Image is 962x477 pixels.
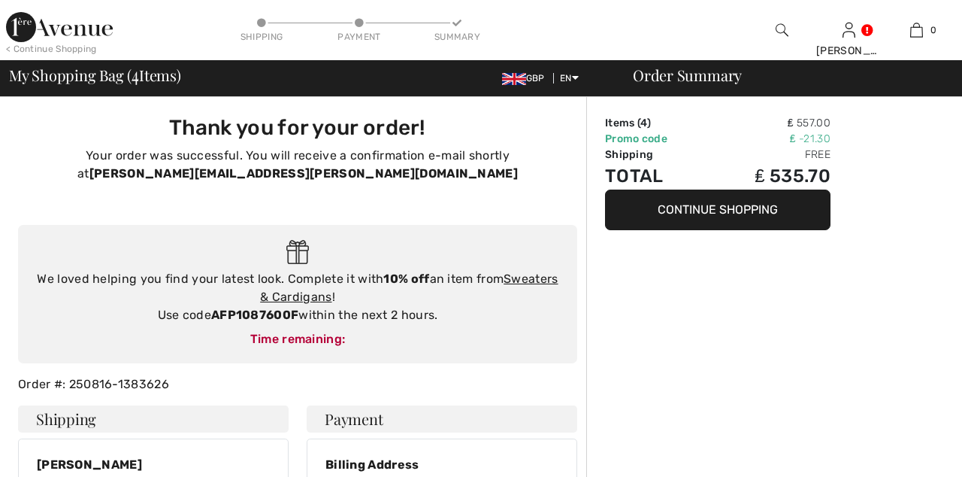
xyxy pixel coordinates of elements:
[307,406,577,433] h4: Payment
[9,375,586,393] div: Order #: 250816-1383626
[434,30,479,44] div: Summary
[605,147,707,163] td: Shipping
[605,163,707,190] td: Total
[89,166,518,181] strong: [PERSON_NAME][EMAIL_ADDRESS][PERSON_NAME][DOMAIN_NAME]
[33,330,562,348] div: Time remaining:
[910,21,923,39] img: My Bag
[843,23,855,37] a: Sign In
[843,21,855,39] img: My Info
[37,457,270,472] div: [PERSON_NAME]
[9,68,181,83] span: My Shopping Bag ( Items)
[883,21,949,39] a: 0
[502,73,526,85] img: UK Pound
[640,117,647,129] span: 4
[27,115,568,141] h3: Thank you for your order!
[776,21,788,39] img: search the website
[502,73,551,84] span: GBP
[707,163,831,190] td: ₤ 535.70
[383,272,429,286] strong: 10% off
[325,457,558,472] div: Billing Address
[286,240,310,265] img: Gift.svg
[211,308,298,322] strong: AFP1087600F
[337,30,382,44] div: Payment
[930,23,936,37] span: 0
[6,12,113,42] img: 1ère Avenue
[707,147,831,163] td: Free
[615,68,953,83] div: Order Summary
[560,73,579,84] span: EN
[605,190,830,230] button: Continue Shopping
[707,115,831,131] td: ₤ 557.00
[132,64,139,84] span: 4
[239,30,284,44] div: Shipping
[18,406,289,433] h4: Shipping
[33,270,562,324] div: We loved helping you find your latest look. Complete it with an item from ! Use code within the n...
[605,131,707,147] td: Promo code
[816,43,882,59] div: [PERSON_NAME]
[605,115,707,131] td: Items ( )
[6,42,97,56] div: < Continue Shopping
[27,147,568,183] p: Your order was successful. You will receive a confirmation e-mail shortly at
[707,131,831,147] td: ₤ -21.30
